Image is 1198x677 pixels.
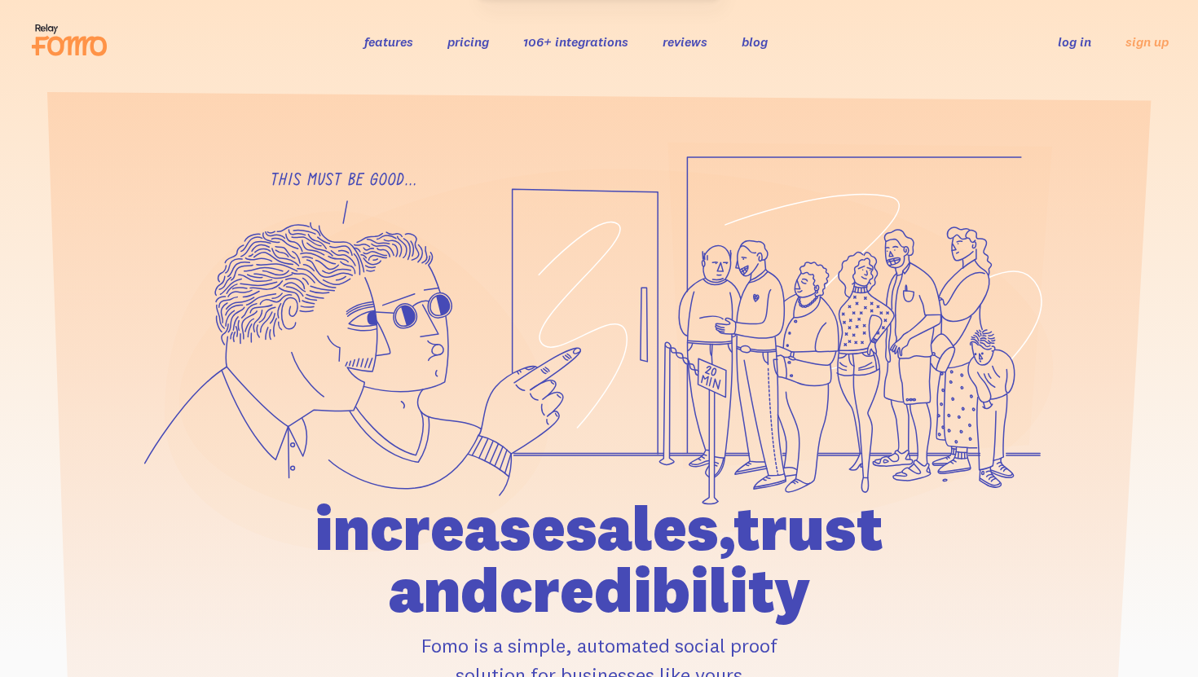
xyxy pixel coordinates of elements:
h1: increase sales, trust and credibility [222,497,976,621]
a: 106+ integrations [523,33,628,50]
a: log in [1058,33,1091,50]
a: features [364,33,413,50]
a: sign up [1125,33,1169,51]
a: blog [742,33,768,50]
a: pricing [447,33,489,50]
a: reviews [663,33,707,50]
